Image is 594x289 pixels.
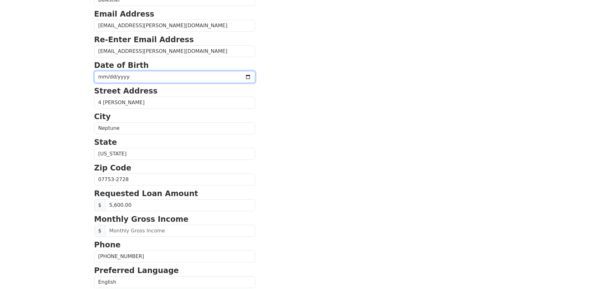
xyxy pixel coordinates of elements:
[94,35,194,44] strong: Re-Enter Email Address
[94,164,132,172] strong: Zip Code
[94,138,117,147] strong: State
[94,45,255,57] input: Re-Enter Email Address
[94,225,106,237] span: $
[94,97,255,109] input: Street Address
[94,87,158,95] strong: Street Address
[94,122,255,134] input: City
[94,199,106,211] span: $
[94,174,255,185] input: Zip Code
[105,225,255,237] input: Monthly Gross Income
[94,112,111,121] strong: City
[105,199,255,211] input: Requested Loan Amount
[94,214,255,225] p: Monthly Gross Income
[94,189,198,198] strong: Requested Loan Amount
[94,266,179,275] strong: Preferred Language
[94,10,154,18] strong: Email Address
[94,20,255,32] input: Email Address
[94,241,121,249] strong: Phone
[94,251,255,262] input: Phone
[94,61,149,70] strong: Date of Birth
